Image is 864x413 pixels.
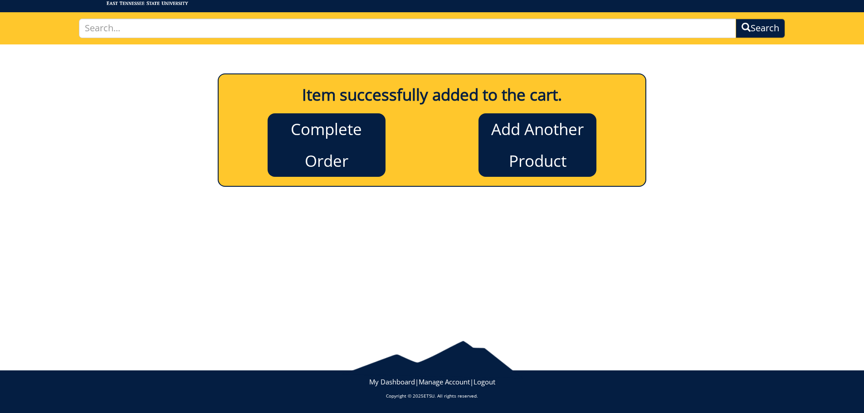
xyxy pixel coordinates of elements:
[79,19,737,38] input: Search...
[424,393,434,399] a: ETSU
[736,19,785,38] button: Search
[302,84,562,105] b: Item successfully added to the cart.
[419,377,470,386] a: Manage Account
[478,113,596,177] a: Add Another Product
[268,113,386,177] a: Complete Order
[473,377,495,386] a: Logout
[369,377,415,386] a: My Dashboard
